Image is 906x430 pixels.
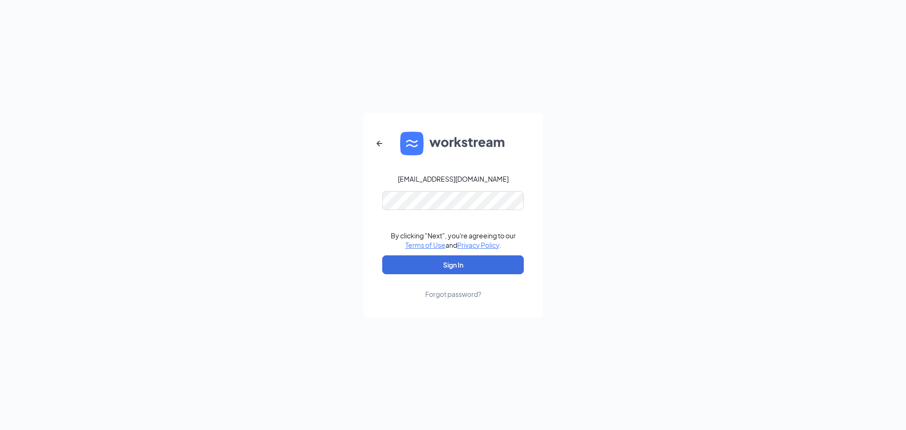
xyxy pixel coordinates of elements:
[368,132,391,155] button: ArrowLeftNew
[382,255,524,274] button: Sign In
[374,138,385,149] svg: ArrowLeftNew
[425,274,481,299] a: Forgot password?
[391,231,516,250] div: By clicking "Next", you're agreeing to our and .
[457,241,499,249] a: Privacy Policy
[425,289,481,299] div: Forgot password?
[398,174,509,184] div: [EMAIL_ADDRESS][DOMAIN_NAME]
[400,132,506,155] img: WS logo and Workstream text
[405,241,445,249] a: Terms of Use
